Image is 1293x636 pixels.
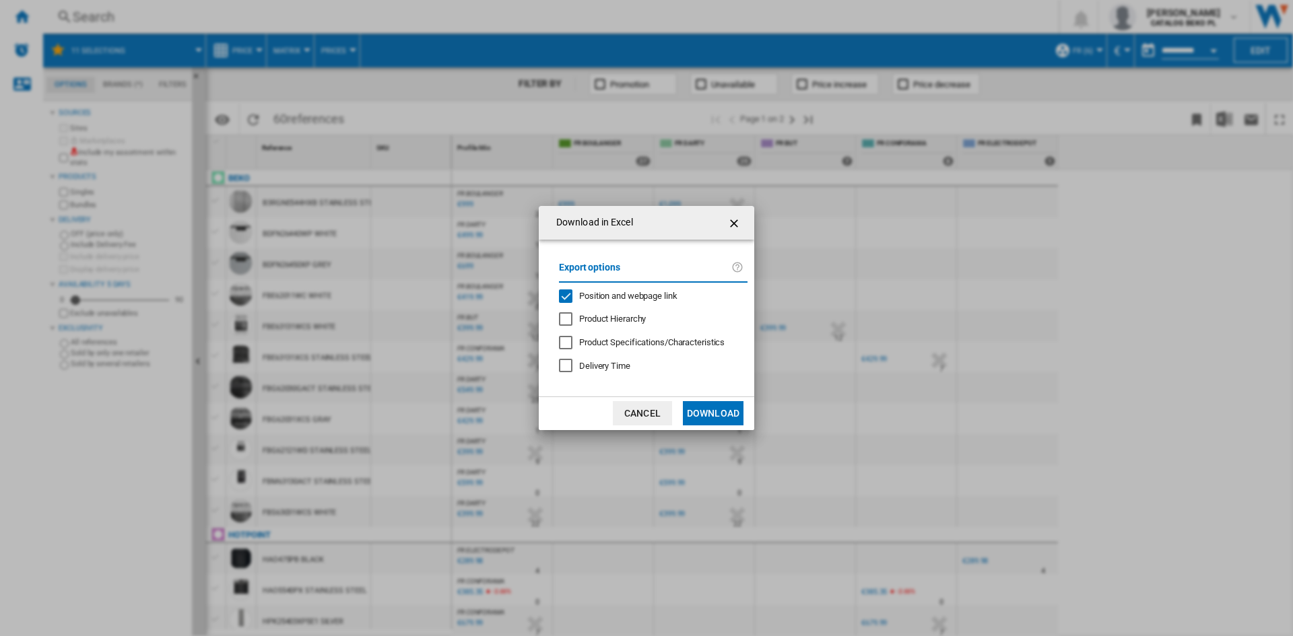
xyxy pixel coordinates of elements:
span: Product Hierarchy [579,314,646,324]
button: Download [683,401,743,425]
h4: Download in Excel [550,216,633,229]
md-checkbox: Position and webpage link [559,289,737,302]
div: Only applies to Category View [579,337,725,349]
md-checkbox: Product Hierarchy [559,313,737,326]
md-checkbox: Delivery Time [559,359,748,372]
ng-md-icon: getI18NText('BUTTONS.CLOSE_DIALOG') [727,215,743,232]
span: Delivery Time [579,361,630,371]
button: getI18NText('BUTTONS.CLOSE_DIALOG') [722,209,749,236]
span: Product Specifications/Characteristics [579,337,725,347]
label: Export options [559,260,731,285]
button: Cancel [613,401,672,425]
span: Position and webpage link [579,291,677,301]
